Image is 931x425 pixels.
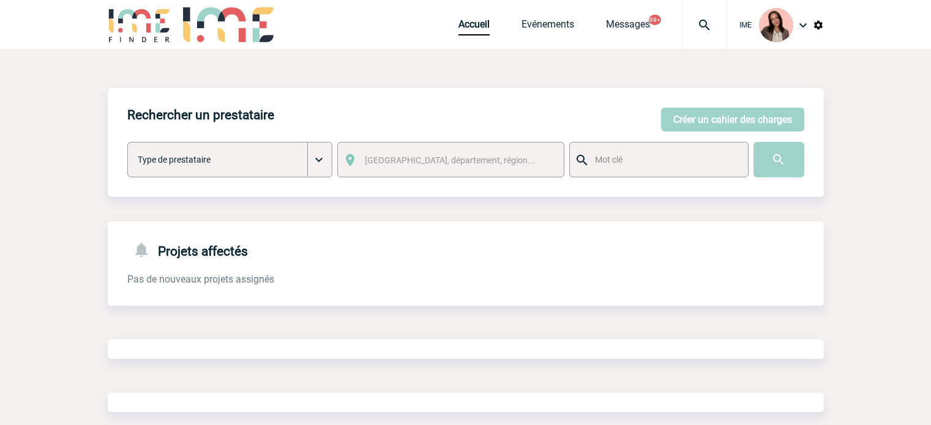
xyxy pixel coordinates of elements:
[365,155,535,165] span: [GEOGRAPHIC_DATA], département, région...
[753,142,804,177] input: Submit
[132,241,158,259] img: notifications-24-px-g.png
[127,273,274,285] span: Pas de nouveaux projets assignés
[739,21,752,29] span: IME
[759,8,793,42] img: 94396-3.png
[522,18,574,35] a: Evénements
[458,18,490,35] a: Accueil
[108,7,171,42] img: IME-Finder
[127,108,274,122] h4: Rechercher un prestataire
[592,152,737,168] input: Mot clé
[606,18,650,35] a: Messages
[127,241,248,259] h4: Projets affectés
[649,15,661,25] button: 99+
